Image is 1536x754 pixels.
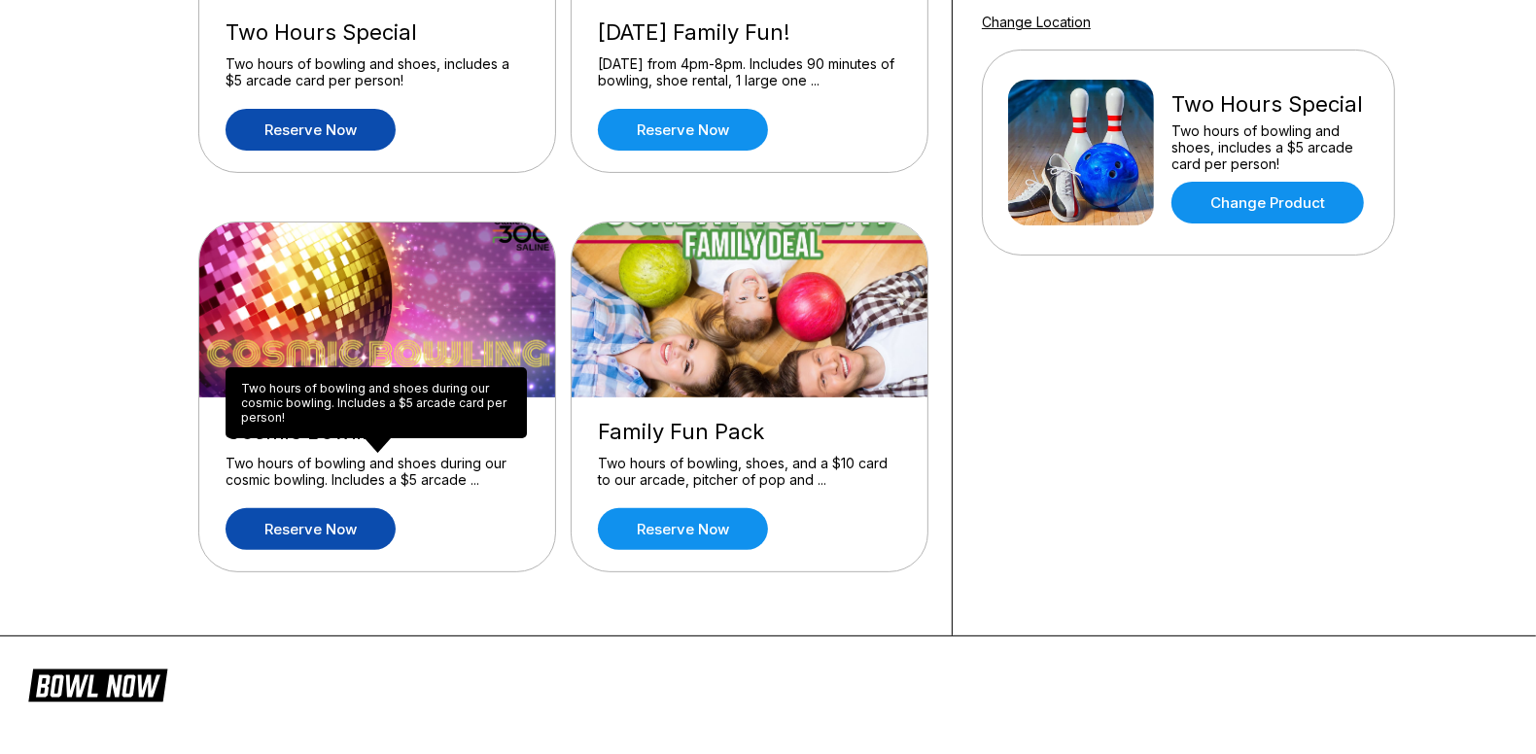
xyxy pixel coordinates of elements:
[572,223,929,397] img: Family Fun Pack
[598,508,768,550] a: Reserve now
[598,109,768,151] a: Reserve now
[226,109,396,151] a: Reserve now
[226,455,529,489] div: Two hours of bowling and shoes during our cosmic bowling. Includes a $5 arcade ...
[1171,182,1364,223] a: Change Product
[199,223,557,397] img: Cosmic Bowling
[982,14,1091,30] a: Change Location
[1171,122,1369,172] div: Two hours of bowling and shoes, includes a $5 arcade card per person!
[226,367,527,438] div: Two hours of bowling and shoes during our cosmic bowling. Includes a $5 arcade card per person!
[598,19,901,46] div: [DATE] Family Fun!
[1008,80,1154,225] img: Two Hours Special
[226,19,529,46] div: Two Hours Special
[598,419,901,445] div: Family Fun Pack
[598,455,901,489] div: Two hours of bowling, shoes, and a $10 card to our arcade, pitcher of pop and ...
[226,508,396,550] a: Reserve now
[598,55,901,89] div: [DATE] from 4pm-8pm. Includes 90 minutes of bowling, shoe rental, 1 large one ...
[226,55,529,89] div: Two hours of bowling and shoes, includes a $5 arcade card per person!
[1171,91,1369,118] div: Two Hours Special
